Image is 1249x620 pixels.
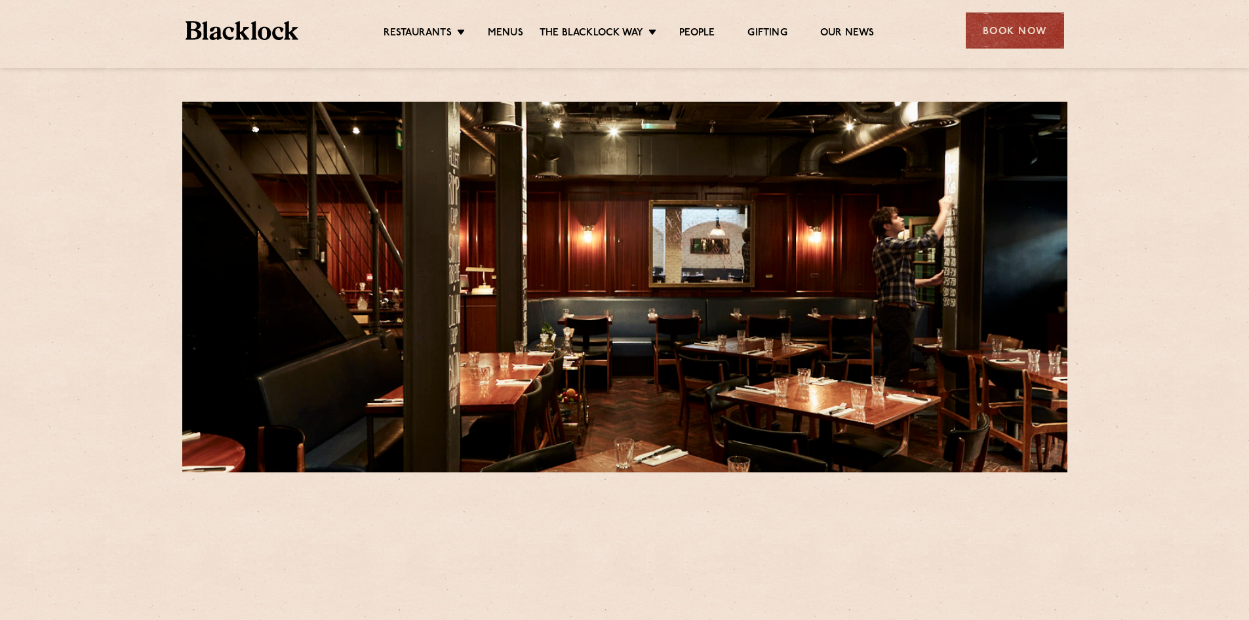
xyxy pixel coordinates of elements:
[679,27,715,41] a: People
[488,27,523,41] a: Menus
[540,27,643,41] a: The Blacklock Way
[384,27,452,41] a: Restaurants
[820,27,875,41] a: Our News
[186,21,299,40] img: BL_Textured_Logo-footer-cropped.svg
[747,27,787,41] a: Gifting
[966,12,1064,49] div: Book Now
